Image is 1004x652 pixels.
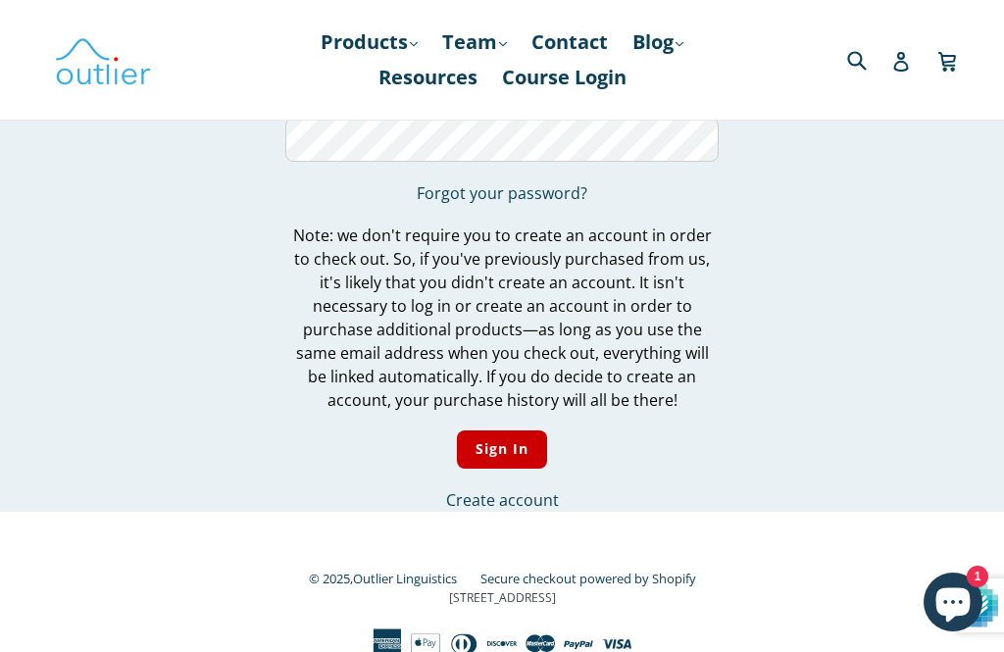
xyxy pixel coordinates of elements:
a: Forgot your password? [417,182,587,204]
a: Resources [369,60,487,95]
a: Blog [623,25,693,60]
a: Secure checkout powered by Shopify [480,570,696,587]
a: Team [432,25,517,60]
a: Contact [522,25,618,60]
p: [STREET_ADDRESS] [54,589,950,607]
input: Search [842,39,896,79]
input: Sign In [457,430,548,469]
a: Create account [446,489,559,511]
a: Outlier Linguistics [353,570,457,587]
inbox-online-store-chat: Shopify online store chat [918,573,988,636]
img: Outlier Linguistics [54,31,152,88]
small: © 2025, [309,570,477,587]
a: Course Login [492,60,636,95]
a: Products [311,25,427,60]
p: Note: we don't require you to create an account in order to check out. So, if you've previously p... [285,224,719,412]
